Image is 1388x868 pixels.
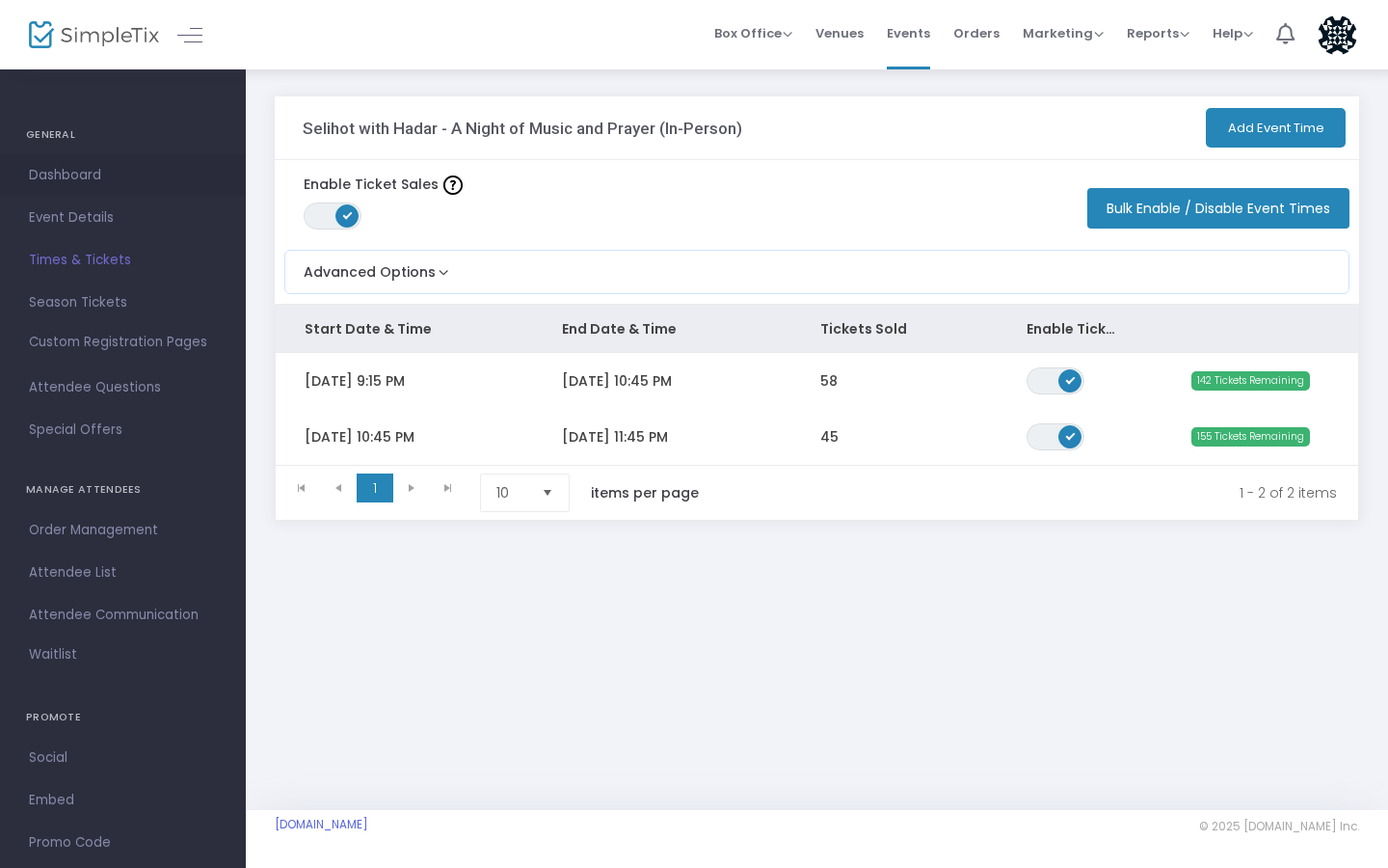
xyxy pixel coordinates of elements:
span: [DATE] 10:45 PM [305,427,414,447]
span: Promo Code [29,830,217,855]
a: [DOMAIN_NAME] [275,817,368,832]
span: [DATE] 10:45 PM [562,371,672,391]
span: Reports [1127,24,1189,42]
span: Attendee List [29,560,217,585]
span: Events [887,9,930,58]
span: Page 1 [357,474,393,502]
span: © 2025 [DOMAIN_NAME] Inc. [1199,819,1359,834]
span: Order Management [29,518,217,543]
button: Add Event Time [1206,108,1346,148]
span: 58 [820,371,838,391]
span: ON [343,210,353,220]
span: Dashboard [29,163,217,188]
th: Enable Ticket Sales [998,305,1152,353]
span: ON [1065,374,1075,384]
div: Data table [276,305,1358,465]
span: Waitlist [29,645,77,665]
span: Venues [815,9,864,58]
img: question-mark [443,176,463,195]
span: Social [29,746,217,771]
span: 142 Tickets Remaining [1191,371,1310,391]
button: Bulk Enable / Disable Event Times [1087,188,1349,229]
span: 45 [820,427,839,447]
span: Special Offers [29,418,217,443]
span: Orders [953,9,1000,58]
h3: Selihot with Hadar - A Night of Music and Prayer (In-Person) [303,119,742,138]
span: Event Details [29,205,217,231]
span: Custom Registration Pages [29,333,207,352]
span: Marketing [1023,24,1104,42]
label: items per page [591,483,699,502]
label: Enable Ticket Sales [304,175,463,195]
span: Season Tickets [29,290,217,315]
span: Box Office [714,24,792,42]
span: Embed [29,788,217,813]
button: Advanced Options [285,251,453,283]
h4: MANAGE ATTENDEES [26,471,220,509]
span: Attendee Communication [29,603,217,628]
th: Tickets Sold [791,305,998,353]
h4: PROMOTE [26,698,220,737]
span: ON [1065,430,1075,440]
th: End Date & Time [533,305,790,353]
h4: GENERAL [26,116,220,154]
button: Select [534,475,561,511]
span: Help [1213,24,1253,42]
span: 10 [496,483,526,502]
kendo-pager-info: 1 - 2 of 2 items [739,474,1337,512]
span: [DATE] 11:45 PM [562,427,668,447]
th: Start Date & Time [276,305,533,353]
span: 155 Tickets Remaining [1191,427,1310,447]
span: Attendee Questions [29,375,217,400]
span: Times & Tickets [29,248,217,273]
span: [DATE] 9:15 PM [305,371,405,391]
